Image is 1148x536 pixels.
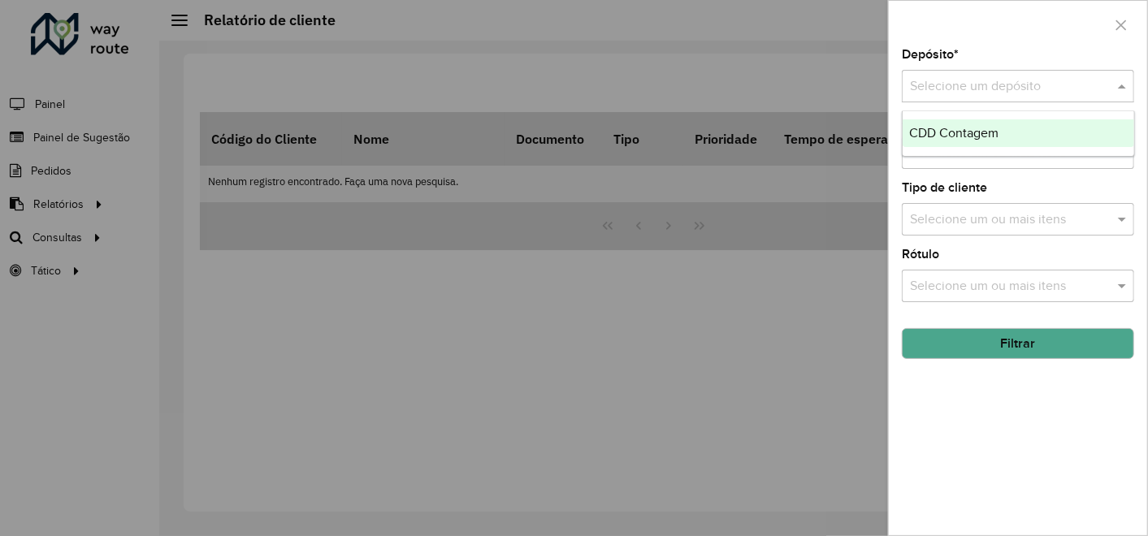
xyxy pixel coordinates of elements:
[902,110,1135,157] ng-dropdown-panel: Options list
[909,126,999,140] span: CDD Contagem
[902,328,1134,359] button: Filtrar
[902,244,939,264] label: Rótulo
[902,178,987,197] label: Tipo de cliente
[902,45,959,64] label: Depósito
